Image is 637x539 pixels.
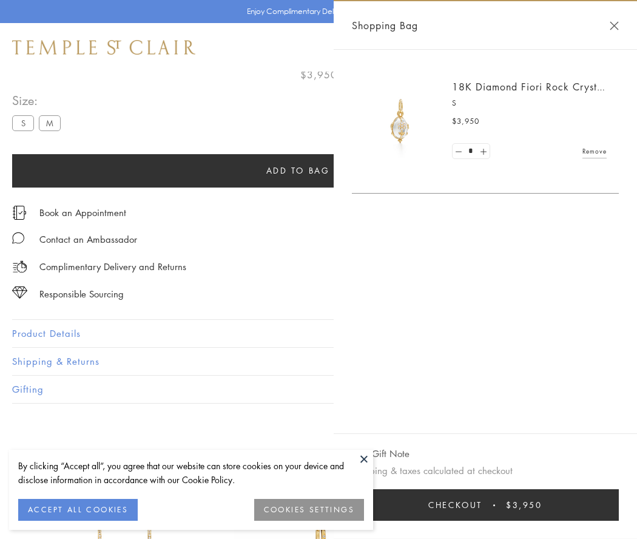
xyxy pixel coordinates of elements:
span: Add to bag [266,164,330,177]
span: $3,950 [452,115,479,127]
button: ACCEPT ALL COOKIES [18,499,138,521]
button: COOKIES SETTINGS [254,499,364,521]
h3: You May Also Like [30,447,607,466]
img: icon_delivery.svg [12,259,27,274]
a: Set quantity to 0 [453,144,465,159]
a: Book an Appointment [39,206,126,219]
button: Product Details [12,320,625,347]
a: Remove [582,144,607,158]
p: Enjoy Complimentary Delivery & Returns [247,5,385,18]
img: MessageIcon-01_2.svg [12,232,24,244]
button: Shipping & Returns [12,348,625,375]
button: Checkout $3,950 [352,489,619,521]
label: M [39,115,61,131]
span: Shopping Bag [352,18,418,33]
p: Shipping & taxes calculated at checkout [352,463,619,478]
span: $3,950 [300,67,337,83]
div: Responsible Sourcing [39,286,124,302]
button: Add to bag [12,154,584,188]
button: Gifting [12,376,625,403]
p: S [452,97,607,109]
span: Size: [12,90,66,110]
label: S [12,115,34,131]
div: Contact an Ambassador [39,232,137,247]
span: Checkout [428,498,482,512]
a: Set quantity to 2 [477,144,489,159]
img: P51889-E11FIORI [364,85,437,158]
button: Close Shopping Bag [610,21,619,30]
button: Add Gift Note [352,446,409,461]
img: icon_appointment.svg [12,206,27,220]
div: By clicking “Accept all”, you agree that our website can store cookies on your device and disclos... [18,459,364,487]
img: Temple St. Clair [12,40,195,55]
p: Complimentary Delivery and Returns [39,259,186,274]
img: icon_sourcing.svg [12,286,27,299]
span: $3,950 [506,498,542,512]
